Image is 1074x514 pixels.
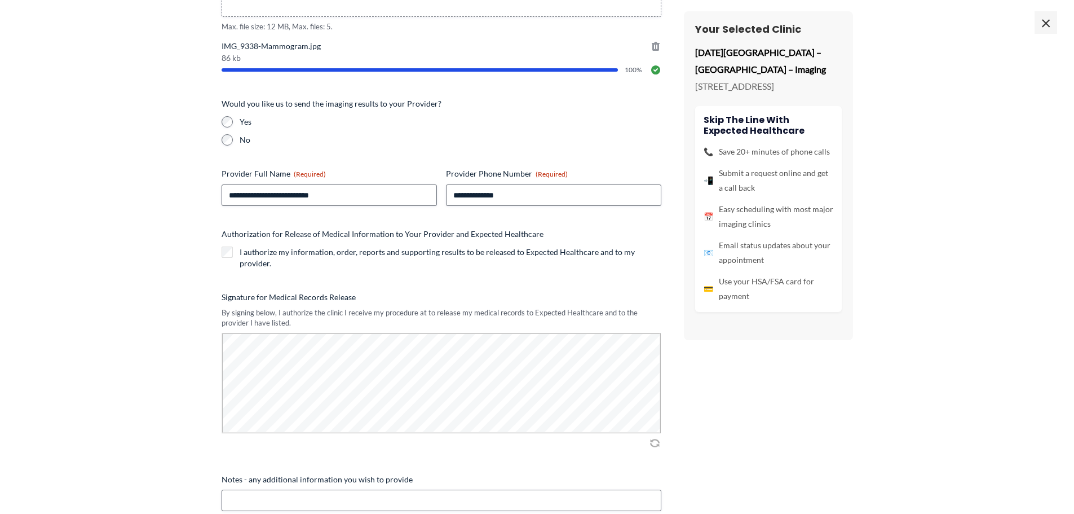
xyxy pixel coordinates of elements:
label: Notes - any additional information you wish to provide [222,474,661,485]
p: [STREET_ADDRESS] [695,78,842,95]
span: 📞 [704,144,713,159]
li: Submit a request online and get a call back [704,166,833,195]
li: Email status updates about your appointment [704,238,833,267]
img: Clear Signature [648,437,661,449]
p: [DATE][GEOGRAPHIC_DATA] – [GEOGRAPHIC_DATA] – Imaging [695,44,842,77]
span: 📅 [704,209,713,224]
li: Use your HSA/FSA card for payment [704,274,833,304]
label: Provider Phone Number [446,168,661,179]
span: 86 kb [222,54,661,62]
label: Signature for Medical Records Release [222,292,661,303]
span: 📲 [704,173,713,188]
div: By signing below, I authorize the clinic I receive my procedure at to release my medical records ... [222,307,661,328]
span: 💳 [704,282,713,296]
span: 100% [625,67,643,73]
h3: Your Selected Clinic [695,23,842,36]
h4: Skip the line with Expected Healthcare [704,115,833,136]
legend: Authorization for Release of Medical Information to Your Provider and Expected Healthcare [222,229,543,240]
li: Easy scheduling with most major imaging clinics [704,202,833,231]
label: I authorize my information, order, reports and supporting results to be released to Expected Heal... [240,247,661,269]
span: Max. file size: 12 MB, Max. files: 5. [222,21,661,32]
li: Save 20+ minutes of phone calls [704,144,833,159]
span: 📧 [704,245,713,260]
label: No [240,134,661,146]
label: Provider Full Name [222,168,437,179]
span: (Required) [536,170,568,178]
span: × [1035,11,1057,34]
legend: Would you like us to send the imaging results to your Provider? [222,98,441,109]
span: (Required) [294,170,326,178]
span: IMG_9338-Mammogram.jpg [222,41,661,52]
label: Yes [240,116,661,128]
